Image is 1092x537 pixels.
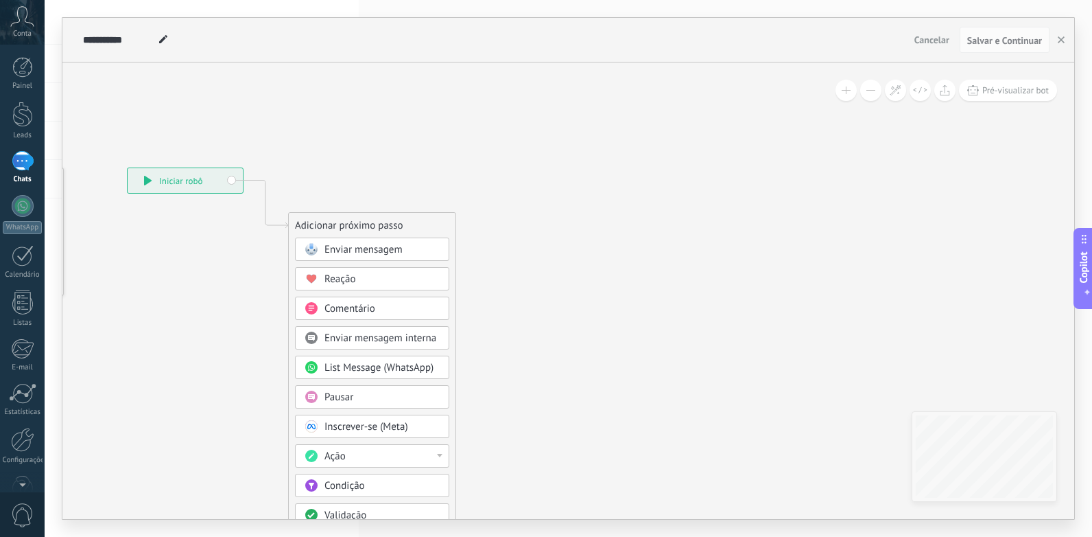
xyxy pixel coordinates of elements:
div: Calendário [3,271,43,279]
button: Salvar e Continuar [960,27,1049,53]
div: E-mail [3,363,43,372]
span: Enviar mensagem [324,243,403,256]
span: Conta [13,30,32,38]
button: Cancelar [909,30,955,50]
div: Configurações [3,456,43,465]
div: Chats [3,175,43,184]
span: Validação [324,509,366,522]
div: Iniciar robô [128,168,243,193]
div: Painel [3,82,43,91]
span: Salvar e Continuar [967,36,1042,45]
span: List Message (WhatsApp) [324,361,434,374]
span: Enviar mensagem interna [324,332,436,345]
span: Pausar [324,391,353,404]
div: Estatísticas [3,408,43,417]
span: Ação [324,450,346,463]
div: Adicionar próximo passo [289,214,455,237]
span: Condição [324,479,365,492]
span: Comentário [324,302,375,315]
span: Reação [324,273,356,286]
div: WhatsApp [3,221,42,234]
span: Inscrever-se (Meta) [324,420,408,433]
span: Copilot [1077,252,1091,284]
span: Pré-visualizar bot [982,84,1049,96]
button: Pré-visualizar bot [959,80,1057,101]
div: Leads [3,131,43,140]
span: Cancelar [914,34,949,46]
div: Listas [3,319,43,328]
